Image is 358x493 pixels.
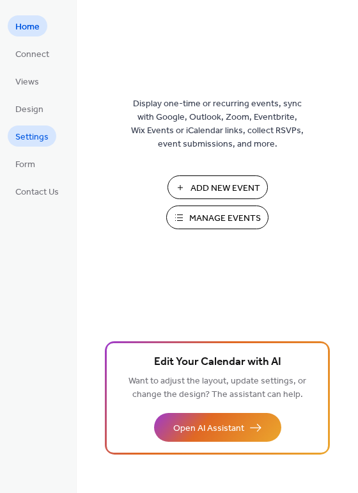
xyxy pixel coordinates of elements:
span: Display one-time or recurring events, sync with Google, Outlook, Zoom, Eventbrite, Wix Events or ... [131,97,304,151]
a: Home [8,15,47,36]
span: Views [15,76,39,89]
a: Contact Us [8,181,66,202]
a: Form [8,153,43,174]
button: Manage Events [166,206,268,229]
span: Open AI Assistant [173,422,244,435]
span: Form [15,158,35,172]
span: Want to adjust the layout, update settings, or change the design? The assistant can help. [128,373,306,403]
a: Connect [8,43,57,64]
a: Views [8,70,47,92]
span: Edit Your Calendar with AI [154,353,281,371]
span: Design [15,103,43,117]
span: Settings [15,131,49,144]
a: Settings [8,125,56,147]
span: Manage Events [189,212,261,225]
span: Connect [15,48,49,61]
button: Open AI Assistant [154,413,281,442]
button: Add New Event [167,175,268,199]
span: Add New Event [191,182,260,195]
span: Contact Us [15,186,59,199]
span: Home [15,20,40,34]
a: Design [8,98,51,119]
